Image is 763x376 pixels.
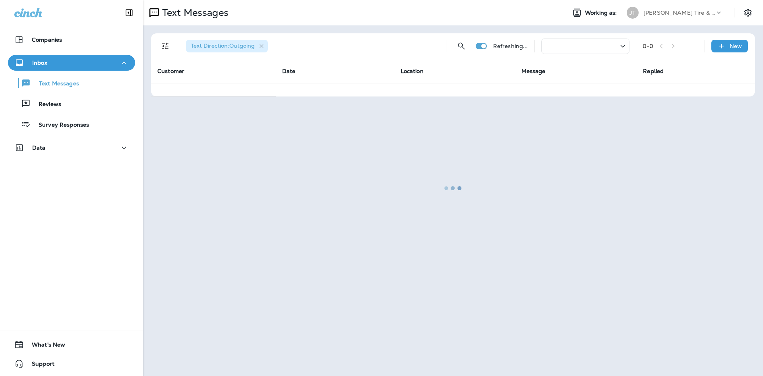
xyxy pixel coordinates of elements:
span: Support [24,361,54,370]
button: Text Messages [8,75,135,91]
button: Companies [8,32,135,48]
button: Survey Responses [8,116,135,133]
p: Text Messages [31,80,79,88]
button: Support [8,356,135,372]
p: Companies [32,37,62,43]
button: Inbox [8,55,135,71]
p: Reviews [31,101,61,108]
span: What's New [24,341,65,351]
button: What's New [8,337,135,353]
button: Collapse Sidebar [118,5,140,21]
p: Data [32,145,46,151]
button: Data [8,140,135,156]
p: Survey Responses [31,121,89,129]
button: Reviews [8,95,135,112]
p: New [730,43,742,49]
p: Inbox [32,60,47,66]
